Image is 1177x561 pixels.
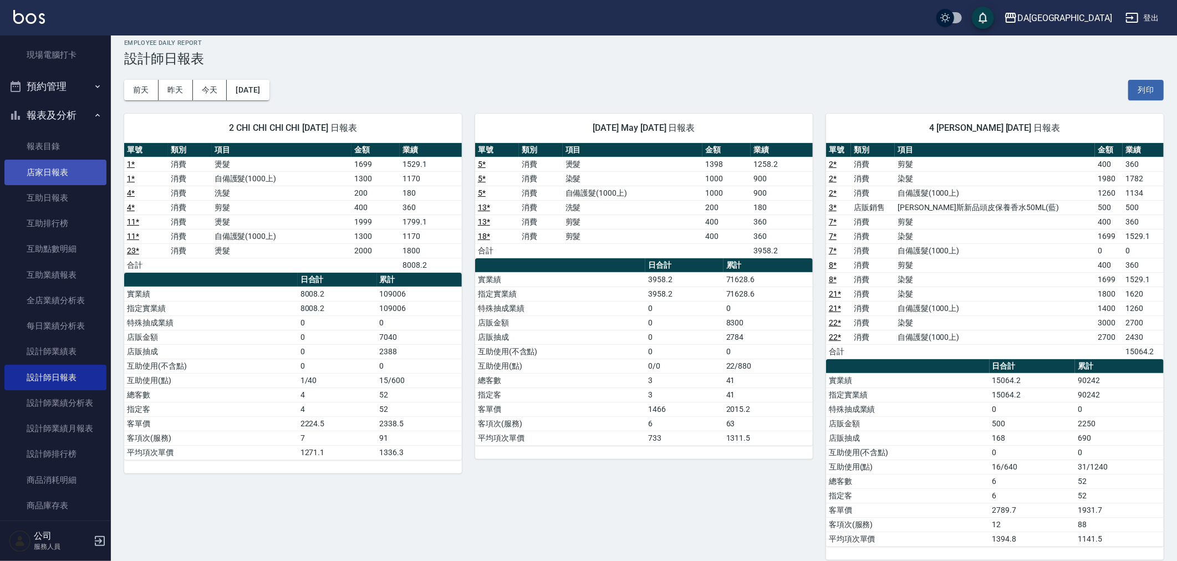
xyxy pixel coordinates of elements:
[4,185,106,211] a: 互助日報表
[839,123,1150,134] span: 4 [PERSON_NAME] [DATE] 日報表
[645,330,723,344] td: 0
[1075,517,1164,532] td: 88
[4,313,106,339] a: 每日業績分析表
[377,287,462,301] td: 109006
[826,416,990,431] td: 店販金額
[1017,11,1112,25] div: DA[GEOGRAPHIC_DATA]
[751,215,813,229] td: 360
[475,301,645,315] td: 特殊抽成業績
[1075,460,1164,474] td: 31/1240
[377,402,462,416] td: 52
[826,431,990,445] td: 店販抽成
[826,460,990,474] td: 互助使用(點)
[851,229,895,243] td: 消費
[488,123,799,134] span: [DATE] May [DATE] 日報表
[124,51,1164,67] h3: 設計師日報表
[298,416,377,431] td: 2224.5
[851,157,895,171] td: 消費
[723,287,813,301] td: 71628.6
[895,301,1095,315] td: 自備護髮(1000上)
[298,273,377,287] th: 日合計
[193,80,227,100] button: 今天
[990,373,1076,387] td: 15064.2
[168,215,212,229] td: 消費
[723,315,813,330] td: 8300
[895,143,1095,157] th: 項目
[351,157,400,171] td: 1699
[751,186,813,200] td: 900
[1123,315,1164,330] td: 2700
[298,359,377,373] td: 0
[723,416,813,431] td: 63
[645,402,723,416] td: 1466
[475,315,645,330] td: 店販金額
[4,211,106,236] a: 互助排行榜
[124,359,298,373] td: 互助使用(不含點)
[400,143,462,157] th: 業績
[377,387,462,402] td: 52
[475,373,645,387] td: 總客數
[1123,243,1164,258] td: 0
[124,344,298,359] td: 店販抽成
[851,315,895,330] td: 消費
[723,330,813,344] td: 2784
[400,258,462,272] td: 8008.2
[475,287,645,301] td: 指定實業績
[826,344,851,359] td: 合計
[1075,445,1164,460] td: 0
[227,80,269,100] button: [DATE]
[168,157,212,171] td: 消費
[1123,229,1164,243] td: 1529.1
[400,171,462,186] td: 1170
[1123,344,1164,359] td: 15064.2
[563,171,703,186] td: 染髮
[400,200,462,215] td: 360
[990,532,1076,546] td: 1394.8
[519,186,563,200] td: 消費
[990,517,1076,532] td: 12
[990,402,1076,416] td: 0
[351,186,400,200] td: 200
[124,273,462,460] table: a dense table
[377,315,462,330] td: 0
[1075,359,1164,374] th: 累計
[124,431,298,445] td: 客項次(服務)
[475,243,519,258] td: 合計
[159,80,193,100] button: 昨天
[34,542,90,552] p: 服務人員
[645,359,723,373] td: 0/0
[298,344,377,359] td: 0
[124,143,168,157] th: 單號
[895,186,1095,200] td: 自備護髮(1000上)
[702,229,751,243] td: 400
[124,39,1164,47] h2: Employee Daily Report
[212,143,352,157] th: 項目
[1123,301,1164,315] td: 1260
[990,445,1076,460] td: 0
[475,272,645,287] td: 實業績
[4,72,106,101] button: 預約管理
[1123,186,1164,200] td: 1134
[475,402,645,416] td: 客單價
[751,229,813,243] td: 360
[1095,258,1123,272] td: 400
[124,287,298,301] td: 實業績
[1095,315,1123,330] td: 3000
[645,344,723,359] td: 0
[1095,330,1123,344] td: 2700
[212,229,352,243] td: 自備護髮(1000上)
[1123,200,1164,215] td: 500
[826,373,990,387] td: 實業績
[645,431,723,445] td: 733
[475,258,813,446] table: a dense table
[4,236,106,262] a: 互助點數明細
[990,503,1076,517] td: 2789.7
[212,215,352,229] td: 燙髮
[298,301,377,315] td: 8008.2
[851,171,895,186] td: 消費
[563,157,703,171] td: 燙髮
[4,101,106,130] button: 報表及分析
[9,530,31,552] img: Person
[1123,258,1164,272] td: 360
[895,287,1095,301] td: 染髮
